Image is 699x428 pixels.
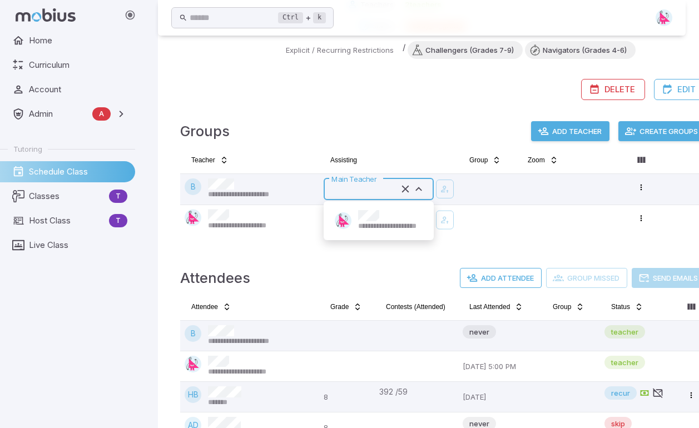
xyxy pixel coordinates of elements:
[180,120,230,142] h4: Groups
[335,212,351,229] img: right-triangle.svg
[581,79,645,100] button: Delete
[185,356,201,372] img: right-triangle.svg
[531,121,609,141] button: Add Teacher
[417,44,523,56] span: Challengers (Grades 7-9)
[463,356,537,377] p: [DATE] 5:00 PM
[553,302,571,311] span: Group
[403,41,636,59] div: /
[185,325,201,342] div: B
[286,44,394,56] p: Explicit / Recurring Restrictions
[330,156,357,165] span: Assisting
[463,298,530,316] button: Last Attended
[29,34,127,47] span: Home
[185,151,235,169] button: Teacher
[521,151,565,169] button: Zoom
[278,12,303,23] kbd: Ctrl
[29,83,127,96] span: Account
[313,12,326,23] kbd: k
[534,44,636,56] span: Navigators (Grades 4-6)
[278,11,326,24] div: +
[185,178,201,195] div: B
[191,156,215,165] span: Teacher
[185,298,238,316] button: Attendee
[29,59,127,71] span: Curriculum
[29,239,127,251] span: Live Class
[92,108,111,120] span: A
[412,182,426,196] button: Close
[604,326,645,337] span: teacher
[324,151,364,169] button: Assisting
[324,386,370,407] p: 8
[469,156,488,165] span: Group
[398,182,413,196] button: Clear
[656,9,672,26] img: right-triangle.svg
[463,326,496,337] span: never
[109,191,127,202] span: T
[379,298,452,316] button: Contests (Attended)
[29,215,105,227] span: Host Class
[611,302,630,311] span: Status
[324,298,369,316] button: Grade
[528,156,545,165] span: Zoom
[604,357,645,368] span: teacher
[463,151,508,169] button: Group
[330,302,349,311] span: Grade
[386,302,445,311] span: Contests (Attended)
[546,298,591,316] button: Group
[191,302,218,311] span: Attendee
[185,386,201,403] div: HB
[463,386,537,407] p: [DATE]
[29,108,88,120] span: Admin
[180,267,250,289] h4: Attendees
[29,190,105,202] span: Classes
[460,268,542,288] button: Add Attendee
[604,298,650,316] button: Status
[109,215,127,226] span: T
[13,144,42,154] span: Tutoring
[604,387,637,399] span: recur
[632,151,650,169] button: Column visibility
[379,386,454,397] div: 392 / 59
[185,210,201,226] img: right-triangle.svg
[469,302,510,311] span: Last Attended
[331,174,376,185] label: Main Teacher
[29,166,127,178] span: Schedule Class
